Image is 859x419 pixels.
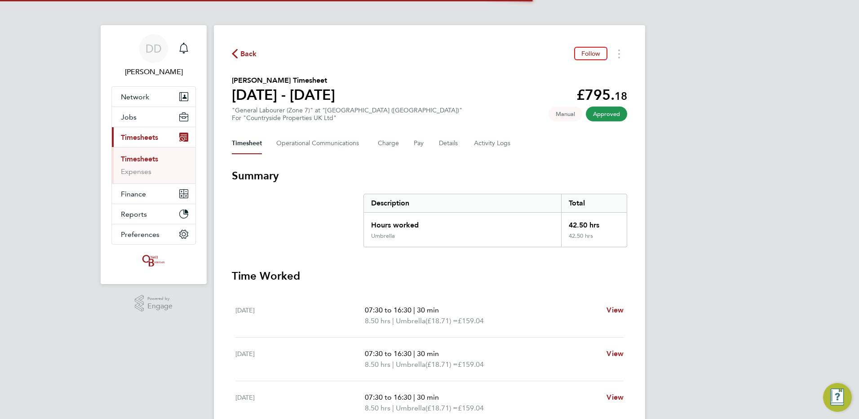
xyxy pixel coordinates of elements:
div: For "Countryside Properties UK Ltd" [232,114,462,122]
a: View [607,392,624,403]
button: Follow [574,47,607,60]
a: Go to home page [111,254,196,268]
span: View [607,393,624,401]
button: Timesheet [232,133,262,154]
span: 07:30 to 16:30 [365,306,412,314]
span: £159.04 [458,404,484,412]
h2: [PERSON_NAME] Timesheet [232,75,335,86]
a: View [607,305,624,316]
span: Dalia Dimitrova [111,67,196,77]
h1: [DATE] - [DATE] [232,86,335,104]
div: 42.50 hrs [561,232,627,247]
button: Back [232,48,257,59]
a: Expenses [121,167,151,176]
span: Preferences [121,230,159,239]
span: Engage [147,303,173,310]
span: 18 [615,89,627,103]
span: Back [240,49,257,59]
div: Summary [363,194,627,247]
button: Timesheets Menu [611,47,627,61]
div: Timesheets [112,147,195,183]
span: Network [121,93,149,101]
button: Activity Logs [474,133,512,154]
div: Umbrella [371,232,395,240]
span: (£18.71) = [425,360,458,369]
span: 07:30 to 16:30 [365,393,412,401]
h3: Time Worked [232,269,627,283]
span: View [607,349,624,358]
button: Charge [378,133,399,154]
a: DD[PERSON_NAME] [111,34,196,77]
span: View [607,306,624,314]
div: [DATE] [235,348,365,370]
span: 30 min [417,306,439,314]
span: Reports [121,210,147,218]
span: 30 min [417,349,439,358]
span: This timesheet has been approved. [586,107,627,121]
span: | [392,404,394,412]
div: Description [364,194,561,212]
button: Reports [112,204,195,224]
button: Network [112,87,195,107]
h3: Summary [232,169,627,183]
span: This timesheet was manually created. [549,107,582,121]
span: | [413,306,415,314]
div: 42.50 hrs [561,213,627,232]
span: Powered by [147,295,173,303]
div: Total [561,194,627,212]
span: £159.04 [458,316,484,325]
button: Pay [414,133,425,154]
a: View [607,348,624,359]
span: Umbrella [396,403,425,414]
span: Jobs [121,113,137,121]
span: | [413,393,415,401]
span: (£18.71) = [425,404,458,412]
span: Timesheets [121,133,158,142]
button: Timesheets [112,127,195,147]
div: Hours worked [364,213,561,232]
button: Engage Resource Center [823,383,852,412]
img: oneillandbrennan-logo-retina.png [141,254,167,268]
span: 07:30 to 16:30 [365,349,412,358]
button: Details [439,133,460,154]
span: Umbrella [396,316,425,326]
span: 8.50 hrs [365,360,390,369]
a: Timesheets [121,155,158,163]
span: | [392,360,394,369]
span: DD [146,43,162,54]
span: £159.04 [458,360,484,369]
span: | [392,316,394,325]
div: [DATE] [235,392,365,414]
span: Umbrella [396,359,425,370]
span: Follow [581,49,600,58]
div: "General Labourer (Zone 7)" at "[GEOGRAPHIC_DATA] ([GEOGRAPHIC_DATA])" [232,107,462,122]
a: Powered byEngage [135,295,173,312]
button: Finance [112,184,195,204]
span: 8.50 hrs [365,404,390,412]
span: | [413,349,415,358]
nav: Main navigation [101,25,207,284]
span: 8.50 hrs [365,316,390,325]
button: Operational Communications [276,133,363,154]
app-decimal: £795. [576,86,627,103]
span: (£18.71) = [425,316,458,325]
span: Finance [121,190,146,198]
button: Preferences [112,224,195,244]
div: [DATE] [235,305,365,326]
button: Jobs [112,107,195,127]
span: 30 min [417,393,439,401]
